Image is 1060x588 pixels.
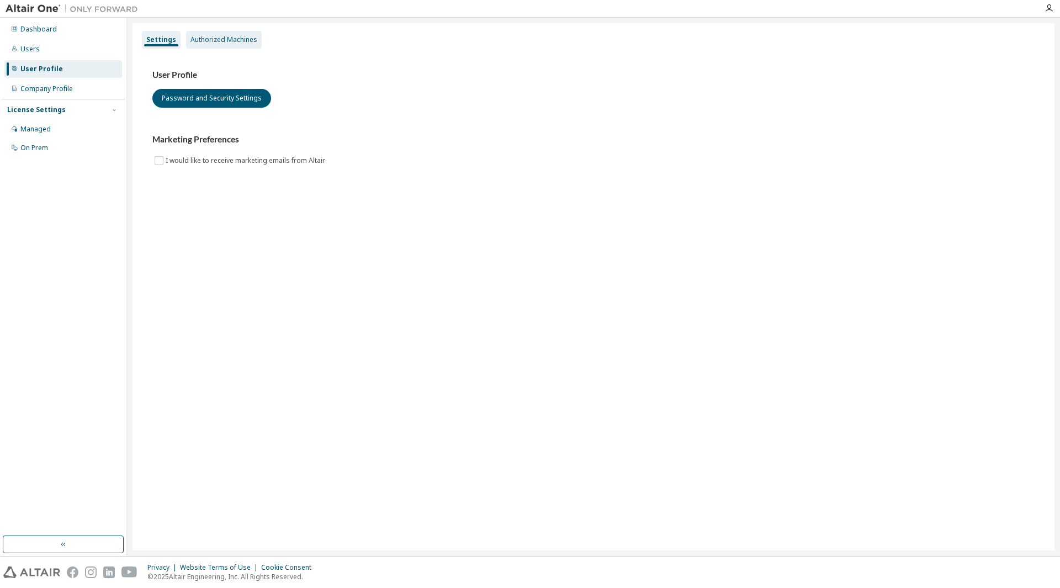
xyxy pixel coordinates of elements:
[20,144,48,152] div: On Prem
[166,154,327,167] label: I would like to receive marketing emails from Altair
[20,125,51,134] div: Managed
[67,566,78,578] img: facebook.svg
[190,35,257,44] div: Authorized Machines
[3,566,60,578] img: altair_logo.svg
[6,3,144,14] img: Altair One
[180,563,261,572] div: Website Terms of Use
[152,89,271,108] button: Password and Security Settings
[121,566,137,578] img: youtube.svg
[20,65,63,73] div: User Profile
[152,70,1035,81] h3: User Profile
[20,25,57,34] div: Dashboard
[152,134,1035,145] h3: Marketing Preferences
[20,84,73,93] div: Company Profile
[85,566,97,578] img: instagram.svg
[146,35,176,44] div: Settings
[103,566,115,578] img: linkedin.svg
[147,563,180,572] div: Privacy
[7,105,66,114] div: License Settings
[20,45,40,54] div: Users
[147,572,318,581] p: © 2025 Altair Engineering, Inc. All Rights Reserved.
[261,563,318,572] div: Cookie Consent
